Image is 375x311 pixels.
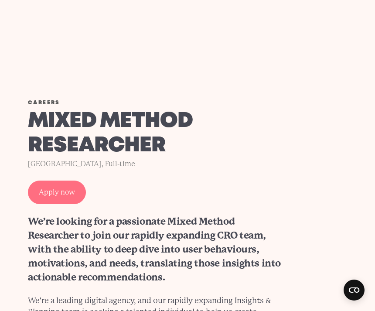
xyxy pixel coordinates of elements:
[28,181,86,204] a: Apply now
[28,158,283,170] div: [GEOGRAPHIC_DATA], Full-time
[28,100,60,105] a: Careers
[344,280,365,301] button: Open CMP widget
[28,215,283,284] h2: We’re looking for a passionate Mixed Method Researcher to join our rapidly expanding CRO team, wi...
[28,109,283,158] h1: Mixed Method Researcher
